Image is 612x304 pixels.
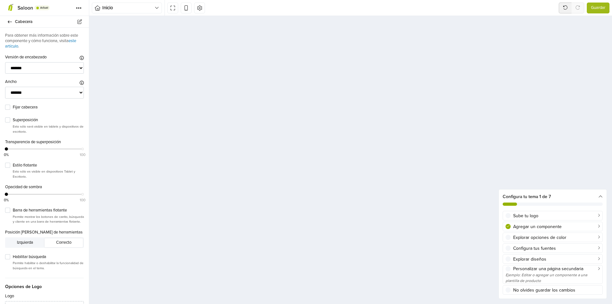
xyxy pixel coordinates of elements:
button: Izquierda [6,238,44,247]
p: Esto sólo es visible en dispositivos Tablet y Escritorio. [13,169,84,179]
label: Superposición [13,117,84,123]
div: Configura tu tema 1 de 7 [503,193,603,200]
label: Posición [PERSON_NAME] de herramientas [5,229,83,236]
span: 100 [80,152,85,158]
div: Personalizar una página secundaria [513,265,600,272]
label: Estilo flotante [13,162,84,169]
div: Configura tus fuentes [513,245,600,252]
p: Permite habilitar o deshabilitar la funcionalidad de búsqueda en el tema. [13,261,84,271]
span: 0% [4,197,9,203]
span: 100 [80,197,85,203]
div: Ejemplo: Editar o agregar un componente a una plantilla de producto [506,272,600,284]
p: Esto sólo será visible en tablets y dispositivos de escritorio. [13,124,84,134]
label: Versión de encabezado [5,54,47,61]
label: Barra de herramientas flotante [13,207,84,214]
span: 0% [4,152,9,158]
label: Opacidad de sombra [5,184,42,190]
button: Correcto [45,238,83,247]
span: Actual [40,6,48,9]
span: Inicio [102,4,155,11]
span: Guardar [591,5,605,11]
div: Explorar opciones de color [513,234,600,241]
a: Sube tu logo [503,211,603,220]
button: Guardar [587,3,609,13]
span: Opciones de Logo [5,278,84,290]
p: Para obtener más información sobre este componente y cómo funciona, visita . [5,33,84,49]
div: Explorar diseños [513,256,600,263]
label: Logo [5,293,14,300]
label: Ancho [5,79,17,85]
label: Fijar cabecera [13,104,84,111]
label: Habilitar búsqueda [13,254,84,260]
div: Sube tu logo [513,212,600,219]
div: Agregar un componente [513,223,600,230]
p: Permite mostrar los botones de carrito, búsqueda y cliente en una barra de herramientas flotante. [13,214,84,224]
div: Configura tu tema 1 de 7 [499,189,607,210]
button: Inicio [92,3,162,13]
label: Transparencia de superposición [5,139,61,145]
div: No olvides guardar los cambios [513,287,600,293]
a: este artículo [5,38,76,49]
span: Cabecera [15,17,81,26]
span: Saloon [18,5,33,11]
